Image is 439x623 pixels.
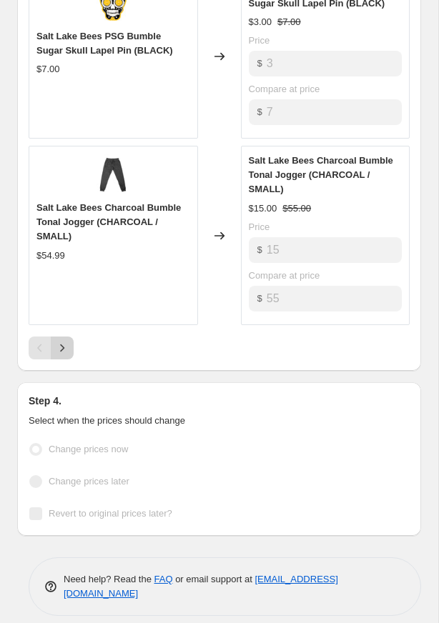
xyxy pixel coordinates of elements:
span: Revert to original prices later? [49,508,172,519]
img: DSC00865_80x.jpg [92,154,134,196]
div: $15.00 [249,201,277,216]
span: Salt Lake Bees Charcoal Bumble Tonal Jogger (CHARCOAL / SMALL) [36,202,181,241]
a: FAQ [154,574,173,584]
span: Price [249,221,270,232]
span: $ [257,58,262,69]
span: Change prices now [49,444,128,454]
span: or email support at [173,574,255,584]
span: Salt Lake Bees Charcoal Bumble Tonal Jogger (CHARCOAL / SMALL) [249,155,393,194]
div: $7.00 [36,62,60,76]
span: Need help? Read the [64,574,154,584]
span: $ [257,106,262,117]
nav: Pagination [29,337,74,359]
strike: $55.00 [282,201,311,216]
span: Salt Lake Bees PSG Bumble Sugar Skull Lapel Pin (BLACK) [36,31,173,56]
div: $54.99 [36,249,65,263]
span: Change prices later [49,476,129,487]
span: Price [249,35,270,46]
span: Compare at price [249,270,320,281]
strike: $7.00 [277,15,301,29]
span: Compare at price [249,84,320,94]
span: $ [257,293,262,304]
h2: Step 4. [29,394,410,408]
button: Next [51,337,74,359]
span: $ [257,244,262,255]
p: Select when the prices should change [29,414,410,428]
div: $3.00 [249,15,272,29]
